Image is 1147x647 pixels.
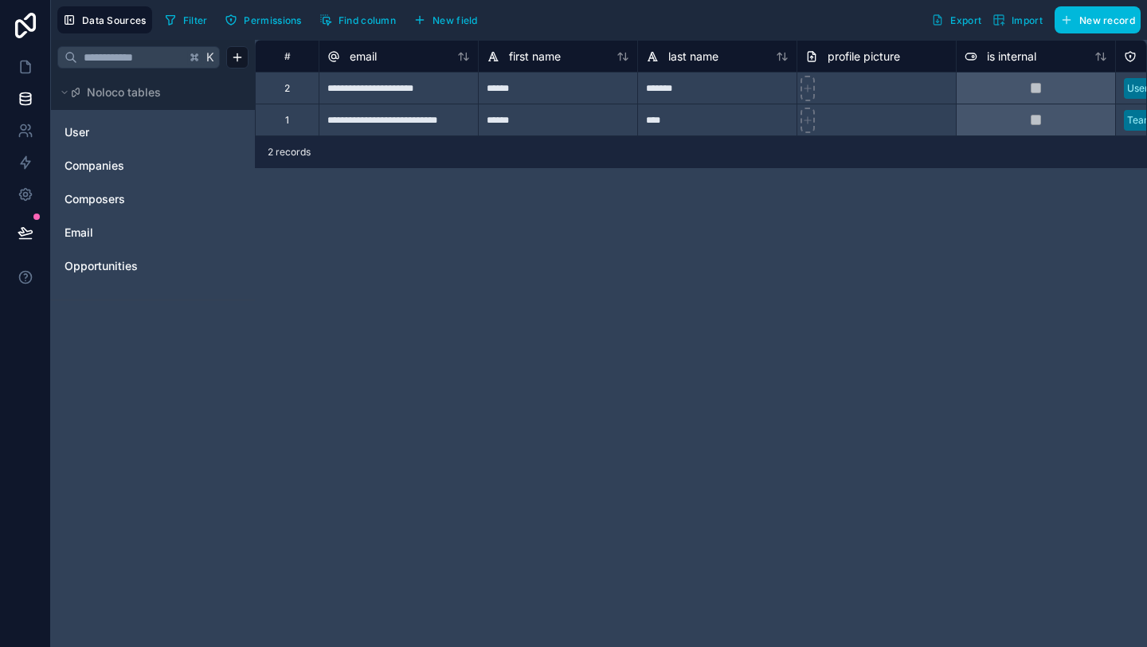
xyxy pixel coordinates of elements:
[1048,6,1141,33] a: New record
[87,84,161,100] span: Noloco tables
[57,253,249,279] div: Opportunities
[159,8,213,32] button: Filter
[987,6,1048,33] button: Import
[65,158,124,174] span: Companies
[219,8,313,32] a: Permissions
[1079,14,1135,26] span: New record
[244,14,301,26] span: Permissions
[65,191,125,207] span: Composers
[950,14,981,26] span: Export
[65,124,89,140] span: User
[509,49,561,65] span: first name
[408,8,483,32] button: New field
[65,258,138,274] span: Opportunities
[284,82,290,95] div: 2
[339,14,396,26] span: Find column
[314,8,401,32] button: Find column
[65,191,194,207] a: Composers
[987,49,1036,65] span: is internal
[926,6,987,33] button: Export
[433,14,478,26] span: New field
[1055,6,1141,33] button: New record
[65,158,194,174] a: Companies
[183,14,208,26] span: Filter
[828,49,900,65] span: profile picture
[205,52,216,63] span: K
[65,258,194,274] a: Opportunities
[668,49,718,65] span: last name
[57,81,239,104] button: Noloco tables
[65,225,93,241] span: Email
[268,146,311,159] span: 2 records
[57,120,249,145] div: User
[82,14,147,26] span: Data Sources
[285,114,289,127] div: 1
[57,6,152,33] button: Data Sources
[65,124,194,140] a: User
[57,186,249,212] div: Composers
[57,153,249,178] div: Companies
[268,50,307,62] div: #
[57,220,249,245] div: Email
[1012,14,1043,26] span: Import
[219,8,307,32] button: Permissions
[350,49,377,65] span: email
[65,225,194,241] a: Email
